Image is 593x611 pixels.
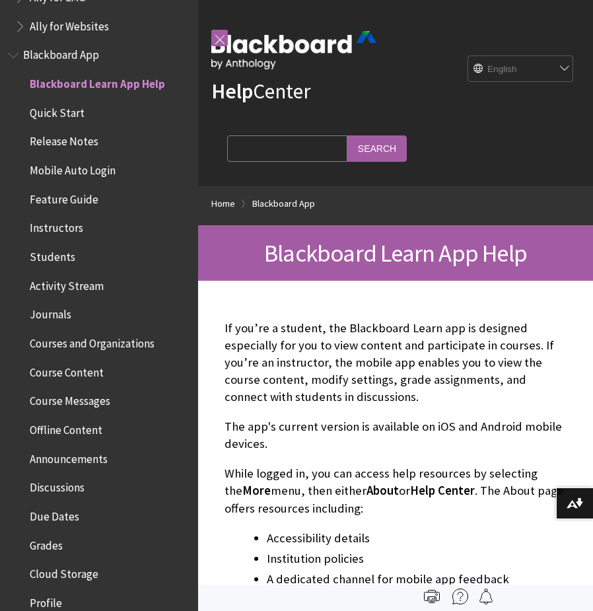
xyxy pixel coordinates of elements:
span: Blackboard Learn App Help [30,73,165,90]
p: While logged in, you can access help resources by selecting the menu, then either or . The About ... [225,465,567,517]
span: Grades [30,534,63,552]
select: Site Language Selector [468,56,574,83]
span: Blackboard Learn App Help [264,238,527,268]
li: A dedicated channel for mobile app feedback [267,570,567,589]
span: Journals [30,304,71,322]
p: If you’re a student, the Blackboard Learn app is designed especially for you to view content and ... [225,320,567,406]
a: Home [211,196,235,212]
img: Follow this page [478,589,494,604]
strong: Help [211,78,253,104]
span: Cloud Storage [30,563,98,581]
span: Mobile Auto Login [30,159,116,177]
img: Blackboard by Anthology [211,31,376,69]
span: Release Notes [30,131,98,149]
span: Course Content [30,361,104,379]
span: Quick Start [30,102,85,120]
span: Profile [30,592,62,610]
span: Courses and Organizations [30,332,155,350]
span: Instructors [30,217,83,235]
span: Help Center [410,483,475,498]
p: The app's current version is available on iOS and Android mobile devices. [225,418,567,452]
span: Due Dates [30,505,79,523]
span: Course Messages [30,390,110,408]
span: About [366,483,399,498]
span: Announcements [30,448,108,466]
span: Discussions [30,476,85,494]
span: More [242,483,271,498]
a: HelpCenter [211,78,310,104]
span: Blackboard App [23,44,99,62]
input: Search [347,135,407,161]
li: Accessibility details [267,529,567,548]
img: Print [424,589,440,604]
span: Students [30,246,75,264]
span: Feature Guide [30,188,98,206]
span: Offline Content [30,419,102,437]
a: Blackboard App [252,196,315,212]
span: Ally for Websites [30,15,109,33]
img: More help [452,589,468,604]
span: Activity Stream [30,275,104,293]
li: Institution policies [267,550,567,568]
